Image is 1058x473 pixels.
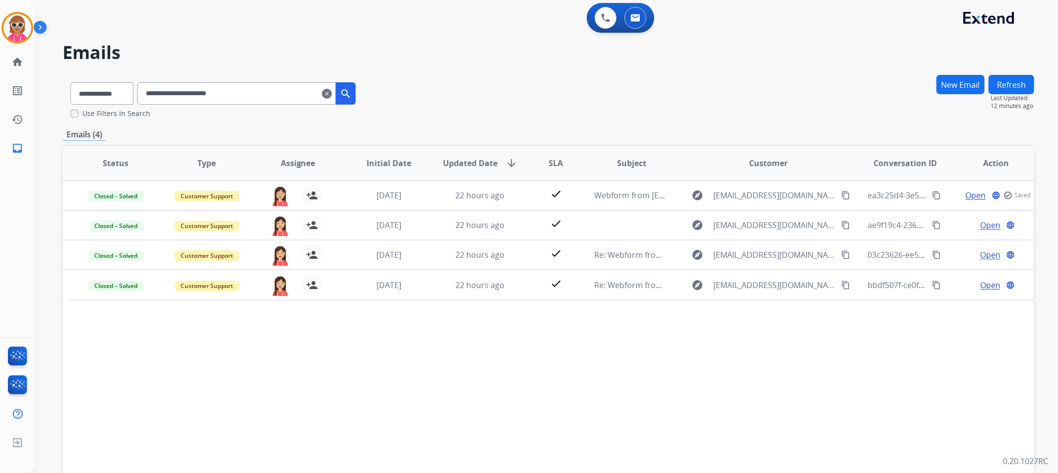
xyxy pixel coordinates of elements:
span: Initial Date [367,157,411,169]
span: 03c23626-ee52-4a8e-b71b-f877a69399f9 [868,249,1017,260]
mat-icon: content_copy [841,221,850,230]
mat-icon: language [1006,281,1015,290]
span: [DATE] [376,220,401,231]
mat-icon: language [1006,221,1015,230]
mat-icon: list_alt [11,85,23,97]
mat-icon: check [550,218,562,230]
mat-icon: language [1006,250,1015,259]
mat-icon: person_add [306,189,318,201]
label: Use Filters In Search [82,109,150,118]
mat-icon: arrow_downward [505,157,517,169]
h2: Emails [62,43,1034,62]
mat-icon: explore [691,279,703,291]
mat-icon: person_add [306,249,318,261]
span: Open [980,279,1000,291]
span: Conversation ID [873,157,937,169]
mat-icon: person_add [306,279,318,291]
span: Closed – Solved [88,221,143,231]
p: 0.20.1027RC [1003,455,1048,467]
span: Re: Webform from [EMAIL_ADDRESS][DOMAIN_NAME] on [DATE] [595,280,833,291]
img: agent-avatar [270,275,290,296]
button: Refresh [989,75,1034,94]
mat-icon: content_copy [841,191,850,200]
mat-icon: check [550,247,562,259]
mat-icon: explore [691,219,703,231]
span: 12 minutes ago [991,102,1034,110]
span: SLA [549,157,563,169]
span: [EMAIL_ADDRESS][DOMAIN_NAME] [713,249,835,261]
span: Open [966,189,986,201]
span: Closed – Solved [88,281,143,291]
span: Webform from [EMAIL_ADDRESS][DOMAIN_NAME] on [DATE] [595,190,819,201]
p: Emails (4) [62,128,106,141]
img: avatar [3,14,31,42]
span: Open [980,249,1000,261]
span: Last Updated: [991,94,1034,102]
span: [EMAIL_ADDRESS][DOMAIN_NAME] [713,219,835,231]
span: Assignee [281,157,315,169]
span: Subject [617,157,646,169]
mat-icon: content_copy [841,250,850,259]
mat-icon: clear [322,88,332,100]
mat-icon: content_copy [932,281,941,290]
th: Action [943,146,1034,180]
button: New Email [936,75,985,94]
span: 22 hours ago [455,220,504,231]
mat-icon: content_copy [932,191,941,200]
mat-icon: explore [691,189,703,201]
mat-icon: person_add [306,219,318,231]
mat-icon: history [11,114,23,125]
span: Open [980,219,1000,231]
span: [DATE] [376,249,401,260]
img: agent-avatar [270,215,290,236]
span: Customer Support [175,281,239,291]
span: ae9f19c4-236e-4022-942d-50e0adc34cf3 [868,220,1016,231]
span: bbdf507f-ce0f-4586-8d92-f8e0f710386d [868,280,1013,291]
mat-icon: check_circle_outline [1003,191,1012,200]
span: [EMAIL_ADDRESS][DOMAIN_NAME] [713,189,835,201]
img: agent-avatar [270,245,290,266]
span: [DATE] [376,190,401,201]
span: ea3c25d4-3e52-48ba-9773-f4c8a901735a [868,190,1019,201]
span: Type [197,157,216,169]
mat-icon: search [340,88,352,100]
mat-icon: language [992,191,1000,200]
mat-icon: explore [691,249,703,261]
mat-icon: home [11,56,23,68]
span: 22 hours ago [455,249,504,260]
span: Customer Support [175,250,239,261]
mat-icon: inbox [11,142,23,154]
mat-icon: content_copy [841,281,850,290]
span: [EMAIL_ADDRESS][DOMAIN_NAME] [713,279,835,291]
span: Updated Date [443,157,498,169]
span: [DATE] [376,280,401,291]
span: Closed – Solved [88,250,143,261]
span: 22 hours ago [455,280,504,291]
img: agent-avatar [270,185,290,206]
mat-icon: content_copy [932,250,941,259]
mat-icon: content_copy [932,221,941,230]
span: Saved [1015,191,1031,199]
span: Customer Support [175,191,239,201]
mat-icon: check [550,188,562,200]
span: Customer [749,157,788,169]
span: Status [103,157,128,169]
span: Closed – Solved [88,191,143,201]
mat-icon: check [550,278,562,290]
span: Re: Webform from [EMAIL_ADDRESS][DOMAIN_NAME] on [DATE] [595,249,833,260]
span: Customer Support [175,221,239,231]
span: 22 hours ago [455,190,504,201]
